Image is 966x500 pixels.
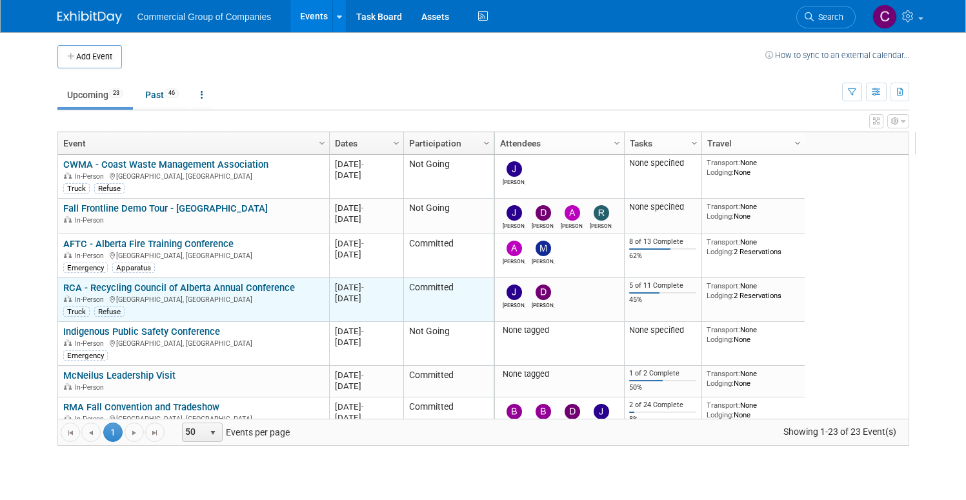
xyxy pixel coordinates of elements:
div: Jason Fast [503,300,525,308]
span: Go to the first page [65,428,75,438]
div: Richard Gale [590,221,612,229]
div: Jason Fast [503,177,525,185]
div: 8% [629,415,696,424]
div: Emergency [63,263,108,273]
span: Column Settings [391,138,401,148]
img: Brennan Kapler [507,404,522,419]
div: Truck [63,183,90,194]
span: Lodging: [707,291,734,300]
div: [GEOGRAPHIC_DATA], [GEOGRAPHIC_DATA] [63,294,323,305]
div: [DATE] [335,326,397,337]
span: Transport: [707,401,740,410]
div: [DATE] [335,203,397,214]
div: Emergency [63,350,108,361]
span: Transport: [707,202,740,211]
div: 8 of 13 Complete [629,237,696,246]
img: Mike Feduniw [536,241,551,256]
button: Add Event [57,45,122,68]
span: In-Person [75,252,108,260]
div: 2 of 24 Complete [629,401,696,410]
div: Apparatus [112,263,155,273]
span: In-Person [75,339,108,348]
div: None None [707,158,800,177]
a: Dates [335,132,395,154]
span: - [361,203,364,213]
a: How to sync to an external calendar... [765,50,909,60]
div: Mike Feduniw [532,256,554,265]
img: Alexander Cafovski [565,205,580,221]
div: None None [707,202,800,221]
div: Alexander Cafovski [561,221,583,229]
div: 45% [629,295,696,305]
span: Column Settings [792,138,803,148]
img: In-Person Event [64,295,72,302]
span: Lodging: [707,335,734,344]
div: [GEOGRAPHIC_DATA], [GEOGRAPHIC_DATA] [63,413,323,424]
span: 46 [165,88,179,98]
a: RMA Fall Convention and Tradeshow [63,401,219,413]
div: Jamie Zimmerman [503,221,525,229]
div: [DATE] [335,401,397,412]
div: [DATE] [335,249,397,260]
a: Go to the last page [145,423,165,442]
a: CWMA - Coast Waste Management Association [63,159,268,170]
img: In-Person Event [64,216,72,223]
div: David West [532,300,554,308]
a: Column Settings [315,132,329,152]
span: Column Settings [317,138,327,148]
span: Column Settings [689,138,699,148]
a: Event [63,132,321,154]
div: None tagged [499,325,619,335]
a: Past46 [136,83,188,107]
img: David West [565,404,580,419]
div: 5 of 11 Complete [629,281,696,290]
div: [GEOGRAPHIC_DATA], [GEOGRAPHIC_DATA] [63,170,323,181]
img: Jason Fast [594,404,609,419]
span: Go to the last page [150,428,160,438]
div: 62% [629,252,696,261]
a: Go to the first page [61,423,80,442]
img: Richard Gale [594,205,609,221]
div: 1 of 2 Complete [629,369,696,378]
a: Column Settings [389,132,403,152]
span: 23 [109,88,123,98]
div: [DATE] [335,159,397,170]
img: In-Person Event [64,252,72,258]
div: None specified [629,158,696,168]
a: Indigenous Public Safety Conference [63,326,220,337]
td: Committed [403,397,494,488]
div: [DATE] [335,282,397,293]
span: In-Person [75,172,108,181]
a: Upcoming23 [57,83,133,107]
span: In-Person [75,415,108,423]
span: In-Person [75,383,108,392]
div: [DATE] [335,412,397,423]
a: McNeilus Leadership Visit [63,370,176,381]
a: Search [796,6,856,28]
span: Transport: [707,281,740,290]
span: Showing 1-23 of 23 Event(s) [771,423,908,441]
span: Go to the previous page [86,428,96,438]
div: None specified [629,325,696,335]
span: Commercial Group of Companies [137,12,272,22]
img: Derek MacDonald [536,205,551,221]
span: Events per page [165,423,303,442]
div: Derek MacDonald [532,221,554,229]
img: Braedon Humphrey [536,404,551,419]
span: Column Settings [612,138,622,148]
div: [DATE] [335,170,397,181]
span: - [361,402,364,412]
a: Participation [409,132,485,154]
img: Adam Dingman [507,241,522,256]
a: Column Settings [610,132,624,152]
a: Column Settings [687,132,701,152]
span: In-Person [75,295,108,304]
div: [GEOGRAPHIC_DATA], [GEOGRAPHIC_DATA] [63,250,323,261]
span: Lodging: [707,247,734,256]
span: Lodging: [707,168,734,177]
div: [DATE] [335,238,397,249]
div: Refuse [94,183,125,194]
span: Lodging: [707,379,734,388]
span: Go to the next page [129,428,139,438]
div: Refuse [94,306,125,317]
